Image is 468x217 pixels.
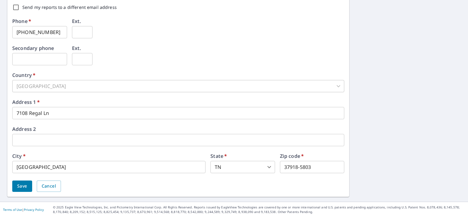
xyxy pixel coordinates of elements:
button: Save [12,181,32,192]
label: Send my reports to a different email address [22,5,117,10]
label: Phone [12,19,31,24]
p: | [3,208,44,211]
p: © 2025 Eagle View Technologies, Inc. and Pictometry International Corp. All Rights Reserved. Repo... [53,205,465,214]
div: [GEOGRAPHIC_DATA] [12,80,344,92]
label: Zip code [280,154,304,158]
div: TN [210,161,275,173]
label: City [12,154,26,158]
label: Address 1 [12,100,40,105]
label: Country [12,73,36,78]
label: Address 2 [12,127,36,131]
span: Save [17,182,27,190]
label: Ext. [72,19,81,24]
label: Ext. [72,46,81,51]
a: Privacy Policy [24,207,44,212]
a: Terms of Use [3,207,22,212]
span: Cancel [42,182,56,190]
label: Secondary phone [12,46,54,51]
button: Cancel [37,181,61,192]
label: State [210,154,227,158]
